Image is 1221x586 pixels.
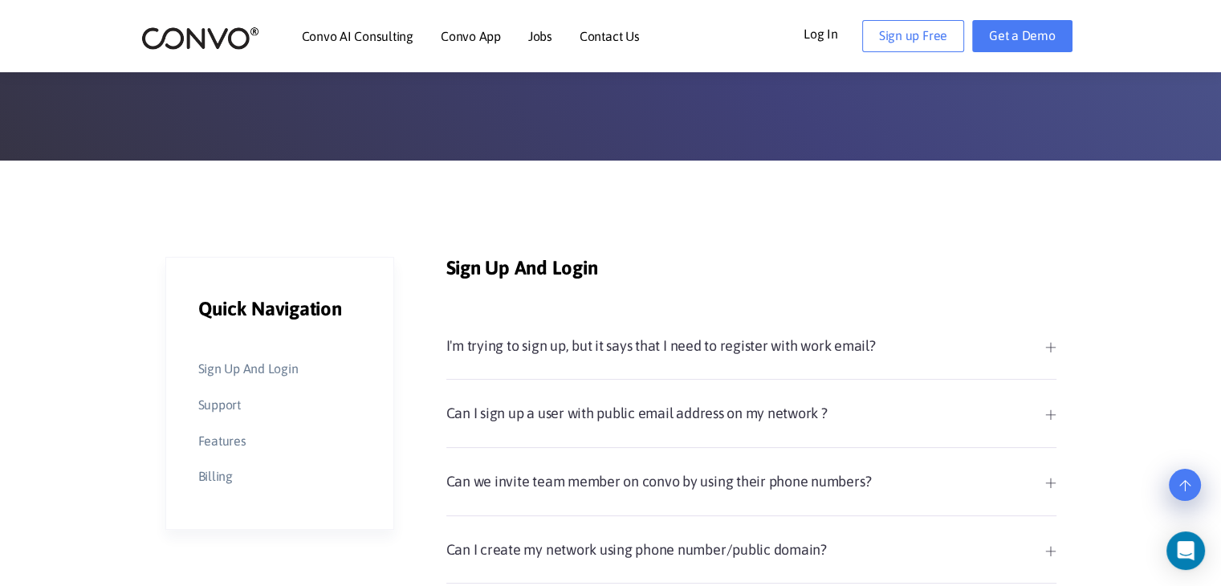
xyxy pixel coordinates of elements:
a: Can I sign up a user with public email address on my network ? [446,400,1056,427]
a: Features [198,429,246,454]
a: Can I create my network using phone number/public domain? [446,536,1056,564]
img: logo_2.png [141,26,259,51]
a: Log In [804,20,862,46]
a: Billing [198,465,233,489]
a: Convo App [441,30,501,43]
h3: Quick Navigation [198,298,361,333]
a: Can we invite team member on convo by using their phone numbers? [446,468,1056,495]
a: Get a Demo [972,20,1072,52]
a: Convo AI Consulting [302,30,413,43]
div: Open Intercom Messenger [1166,531,1205,570]
a: I'm trying to sign up, but it says that I need to register with work email? [446,332,1056,360]
a: Jobs [528,30,552,43]
a: Support [198,393,241,417]
a: Sign up Free [862,20,964,52]
a: Sign Up And Login [198,357,299,381]
a: Contact Us [580,30,640,43]
h3: Sign Up And Login [446,257,1056,292]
